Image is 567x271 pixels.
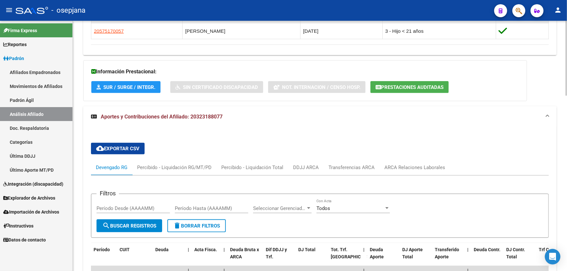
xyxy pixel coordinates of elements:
[155,247,169,253] span: Deuda
[298,247,316,253] span: DJ Total
[268,81,366,93] button: Not. Internacion / Censo Hosp.
[506,247,525,260] span: DJ Contr. Total
[3,180,63,188] span: Integración (discapacidad)
[539,247,558,253] span: Trf Contr.
[221,164,283,171] div: Percibido - Liquidación Total
[170,81,263,93] button: Sin Certificado Discapacidad
[381,84,444,90] span: Prestaciones Auditadas
[3,194,55,202] span: Explorador de Archivos
[3,208,59,216] span: Importación de Archivos
[173,223,220,229] span: Borrar Filtros
[101,114,223,120] span: Aportes y Contribuciones del Afiliado: 20323188077
[474,247,500,253] span: Deuda Contr.
[102,222,110,229] mat-icon: search
[3,236,46,243] span: Datos de contacto
[102,223,156,229] span: Buscar Registros
[97,189,119,198] h3: Filtros
[94,247,110,253] span: Período
[120,247,130,253] span: CUIT
[467,247,469,253] span: |
[554,6,562,14] mat-icon: person
[183,23,301,39] td: [PERSON_NAME]
[194,247,217,253] span: Acta Fisca.
[96,164,127,171] div: Devengado RG
[103,84,155,90] span: SUR / SURGE / INTEGR.
[83,106,557,127] mat-expansion-panel-header: Aportes y Contribuciones del Afiliado: 20323188077
[282,84,360,90] span: Not. Internacion / Censo Hosp.
[316,205,330,211] span: Todos
[96,144,104,152] mat-icon: cloud_download
[384,164,445,171] div: ARCA Relaciones Laborales
[293,164,319,171] div: DDJJ ARCA
[97,219,162,232] button: Buscar Registros
[435,247,459,260] span: Transferido Aporte
[300,23,382,39] td: [DATE]
[363,247,365,253] span: |
[402,247,423,260] span: DJ Aporte Total
[370,247,384,260] span: Deuda Aporte
[3,27,37,34] span: Firma Express
[224,247,225,253] span: |
[188,247,189,253] span: |
[253,205,306,211] span: Seleccionar Gerenciador
[91,67,519,76] h3: Información Prestacional:
[230,247,259,260] span: Deuda Bruta x ARCA
[545,249,561,265] div: Open Intercom Messenger
[167,219,226,232] button: Borrar Filtros
[3,222,33,229] span: Instructivos
[5,6,13,14] mat-icon: menu
[329,164,375,171] div: Transferencias ARCA
[331,247,375,260] span: Tot. Trf. [GEOGRAPHIC_DATA]
[96,146,139,152] span: Exportar CSV
[137,164,212,171] div: Percibido - Liquidación RG/MT/PD
[3,41,27,48] span: Reportes
[266,247,287,260] span: Dif DDJJ y Trf.
[91,143,145,154] button: Exportar CSV
[382,23,496,39] td: 3 - Hijo < 21 años
[3,55,24,62] span: Padrón
[94,28,124,34] span: 20575170057
[370,81,449,93] button: Prestaciones Auditadas
[183,84,258,90] span: Sin Certificado Discapacidad
[173,222,181,229] mat-icon: delete
[51,3,85,18] span: - osepjana
[91,81,161,93] button: SUR / SURGE / INTEGR.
